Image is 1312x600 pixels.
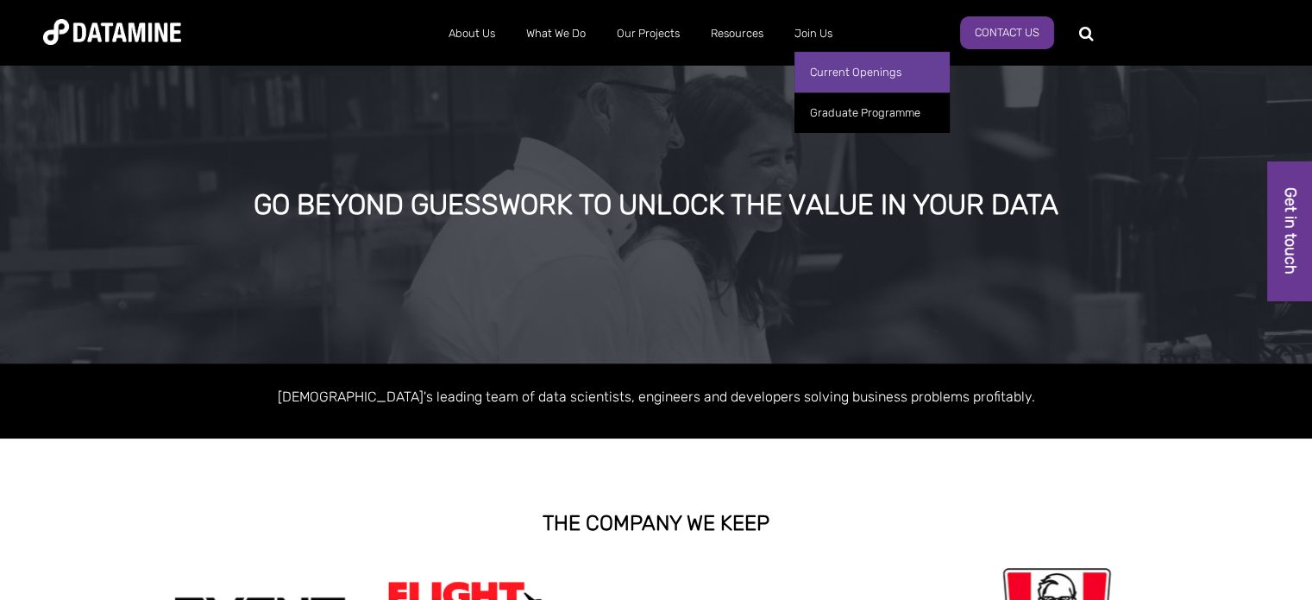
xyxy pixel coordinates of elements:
[43,19,181,45] img: Datamine
[511,11,601,56] a: What We Do
[794,52,950,92] a: Current Openings
[543,511,769,535] strong: THE COMPANY WE KEEP
[165,385,1148,408] p: [DEMOGRAPHIC_DATA]'s leading team of data scientists, engineers and developers solving business p...
[794,92,950,133] a: Graduate Programme
[154,190,1159,221] div: GO BEYOND GUESSWORK TO UNLOCK THE VALUE IN YOUR DATA
[960,16,1054,49] a: Contact Us
[695,11,779,56] a: Resources
[779,11,848,56] a: Join Us
[433,11,511,56] a: About Us
[601,11,695,56] a: Our Projects
[1268,161,1312,300] a: Get in touch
